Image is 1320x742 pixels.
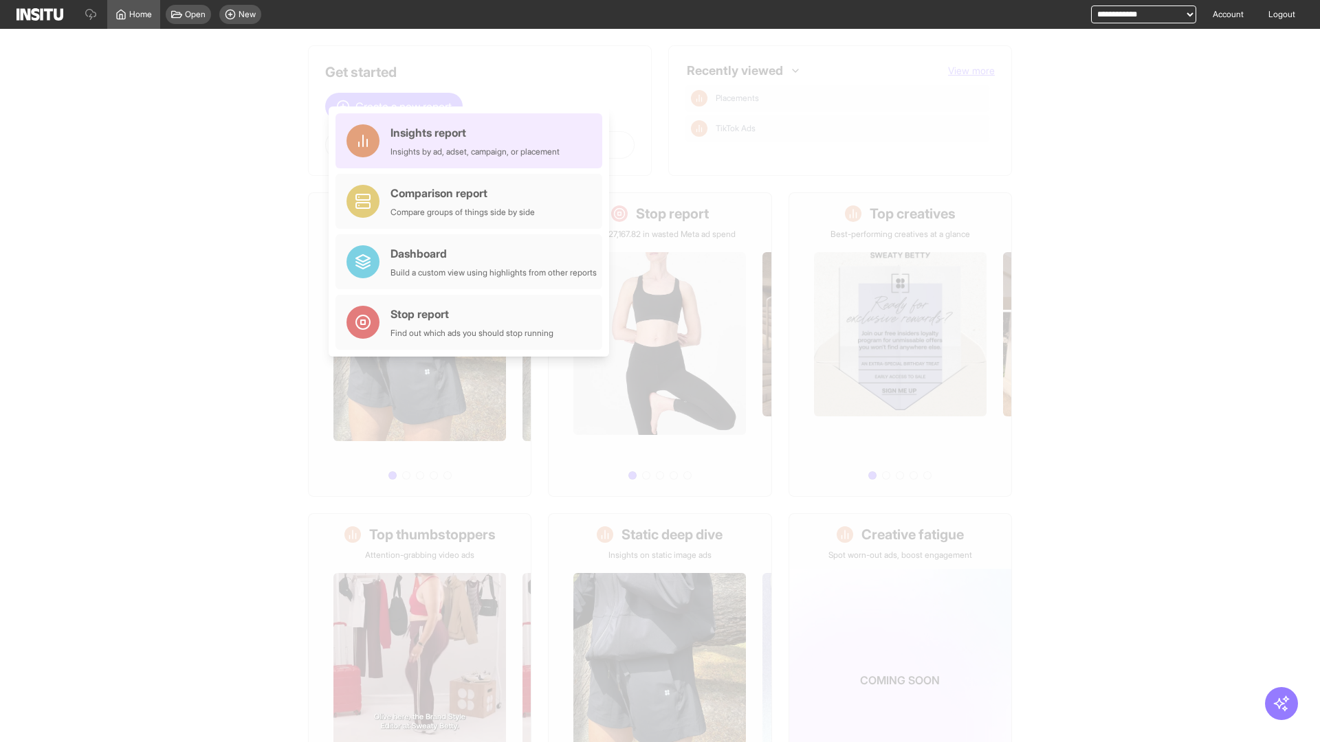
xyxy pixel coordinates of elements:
[390,146,560,157] div: Insights by ad, adset, campaign, or placement
[390,124,560,141] div: Insights report
[390,245,597,262] div: Dashboard
[390,185,535,201] div: Comparison report
[390,207,535,218] div: Compare groups of things side by side
[239,9,256,20] span: New
[129,9,152,20] span: Home
[185,9,206,20] span: Open
[390,306,553,322] div: Stop report
[390,267,597,278] div: Build a custom view using highlights from other reports
[390,328,553,339] div: Find out which ads you should stop running
[16,8,63,21] img: Logo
